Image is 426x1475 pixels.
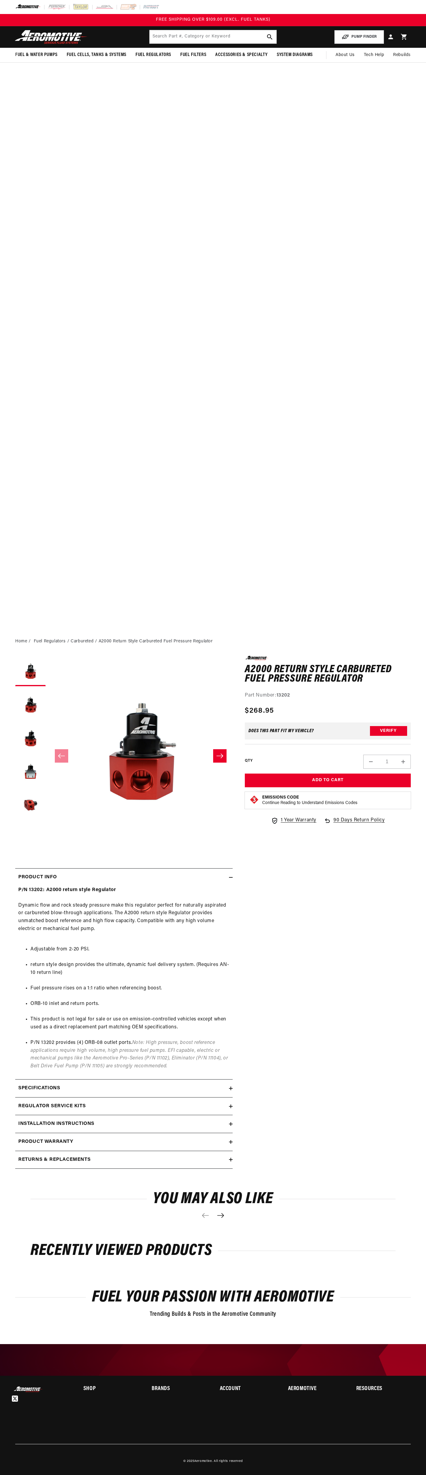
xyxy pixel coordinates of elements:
strong: Emissions Code [262,795,299,800]
span: Accessories & Specialty [215,52,268,58]
div: Part Number: [245,692,411,700]
summary: Installation Instructions [15,1115,233,1133]
span: Fuel & Water Pumps [15,52,58,58]
div: Does This part fit My vehicle? [248,729,314,733]
li: This product is not legal for sale or use on emission-controlled vehicles except when used as a d... [30,1016,230,1031]
button: Previous slide [199,1209,212,1222]
summary: Tech Help [359,48,389,62]
button: Load image 3 in gallery view [15,723,46,753]
span: $268.95 [245,705,274,716]
img: Emissions code [249,795,259,805]
summary: Shop [83,1386,138,1392]
h2: Product Info [18,873,57,881]
span: Rebuilds [393,52,411,58]
button: PUMP FINDER [334,30,384,44]
button: Verify [370,726,407,736]
h2: Returns & replacements [18,1156,90,1164]
summary: Brands [152,1386,206,1392]
a: 1 Year Warranty [271,817,316,824]
button: search button [263,30,276,44]
span: Fuel Regulators [136,52,171,58]
li: Fuel Regulators [34,638,71,645]
strong: 13202 [276,693,290,698]
input: Search by Part Number, Category or Keyword [150,30,277,44]
small: All rights reserved [214,1459,243,1463]
summary: Product warranty [15,1133,233,1151]
h2: Product warranty [18,1138,73,1146]
span: 1 Year Warranty [281,817,316,824]
button: Load image 1 in gallery view [15,656,46,686]
li: A2000 Return Style Carbureted Fuel Pressure Regulator [99,638,213,645]
p: Continue Reading to Understand Emissions Codes [262,800,357,806]
h2: Installation Instructions [18,1120,94,1128]
button: Load image 5 in gallery view [15,790,46,820]
button: Load image 2 in gallery view [15,689,46,720]
summary: Aeromotive [288,1386,343,1392]
summary: Account [220,1386,274,1392]
span: System Diagrams [277,52,313,58]
span: Fuel Filters [180,52,206,58]
summary: Accessories & Specialty [211,48,272,62]
summary: Product Info [15,869,233,886]
span: Tech Help [364,52,384,58]
strong: P/N 13202: A2000 return style Regulator [18,887,116,892]
li: Fuel pressure rises on a 1:1 ratio when referencing boost. [30,985,230,992]
button: Slide left [55,749,68,763]
em: Note: High pressure, boost reference applications require high volume, high pressure fuel pumps. ... [30,1040,228,1069]
li: return style design provides the ultimate, dynamic fuel delivery system. (Requires AN-10 return l... [30,961,230,977]
img: Aeromotive [13,30,89,44]
a: 90 Days Return Policy [324,817,385,831]
div: Dynamic flow and rock steady pressure make this regulator perfect for naturally aspirated or carb... [15,886,233,1070]
summary: Returns & replacements [15,1151,233,1169]
nav: breadcrumbs [15,638,411,645]
summary: Fuel Filters [176,48,211,62]
label: QTY [245,758,252,764]
small: © 2025 . [183,1459,213,1463]
a: Aeromotive [194,1459,212,1463]
h2: Regulator Service Kits [18,1102,86,1110]
button: Slide right [213,749,227,763]
h2: Fuel Your Passion with Aeromotive [15,1290,411,1305]
a: Home [15,638,27,645]
li: P/N 13202 provides (4) ORB-08 outlet ports. [30,1039,230,1070]
summary: Resources [356,1386,411,1392]
span: 90 Days Return Policy [333,817,385,831]
span: Fuel Cells, Tanks & Systems [67,52,126,58]
span: FREE SHIPPING OVER $109.00 (EXCL. FUEL TANKS) [156,17,270,22]
h2: You may also like [30,1192,396,1206]
summary: Fuel & Water Pumps [11,48,62,62]
h1: A2000 Return Style Carbureted Fuel Pressure Regulator [245,665,411,684]
summary: Rebuilds [389,48,415,62]
summary: Specifications [15,1080,233,1097]
button: Next slide [214,1209,227,1222]
a: About Us [331,48,359,62]
button: Load image 4 in gallery view [15,756,46,787]
h2: Specifications [18,1084,60,1092]
button: Add to Cart [245,774,411,787]
h2: Recently Viewed Products [30,1244,396,1258]
summary: Regulator Service Kits [15,1097,233,1115]
span: Trending Builds & Posts in the Aeromotive Community [150,1311,276,1317]
li: ORB-10 inlet and return ports. [30,1000,230,1008]
span: About Us [336,53,355,57]
summary: Fuel Regulators [131,48,176,62]
li: Carbureted [71,638,99,645]
summary: System Diagrams [272,48,317,62]
img: Aeromotive [13,1386,44,1392]
summary: Fuel Cells, Tanks & Systems [62,48,131,62]
li: Adjustable from 2-20 PSI. [30,946,230,953]
button: Emissions CodeContinue Reading to Understand Emissions Codes [262,795,357,806]
media-gallery: Gallery Viewer [15,656,233,856]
